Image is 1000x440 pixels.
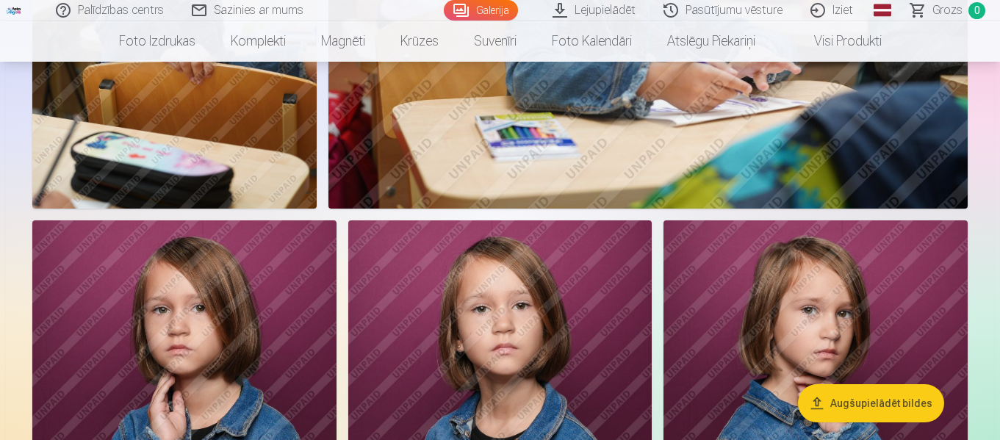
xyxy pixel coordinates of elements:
[932,1,963,19] span: Grozs
[968,2,985,19] span: 0
[534,21,650,62] a: Foto kalendāri
[213,21,303,62] a: Komplekti
[101,21,213,62] a: Foto izdrukas
[798,384,944,422] button: Augšupielādēt bildes
[456,21,534,62] a: Suvenīri
[6,6,22,15] img: /fa1
[650,21,773,62] a: Atslēgu piekariņi
[773,21,899,62] a: Visi produkti
[303,21,383,62] a: Magnēti
[383,21,456,62] a: Krūzes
